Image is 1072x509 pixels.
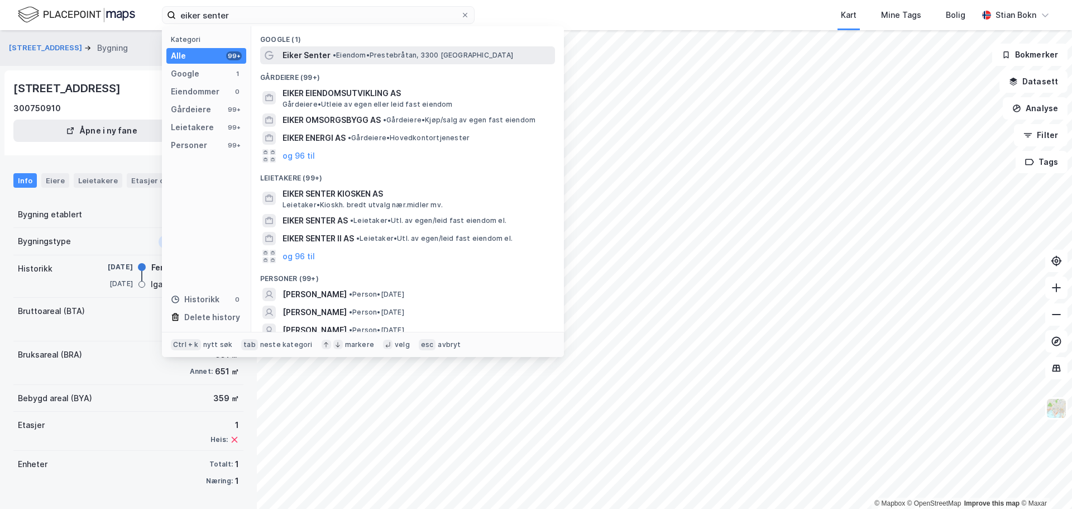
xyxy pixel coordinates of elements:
[1046,398,1067,419] img: Z
[1014,124,1068,146] button: Filter
[356,234,360,242] span: •
[18,5,135,25] img: logo.f888ab2527a4732fd821a326f86c7f29.svg
[226,123,242,132] div: 99+
[438,340,461,349] div: avbryt
[345,340,374,349] div: markere
[171,35,246,44] div: Kategori
[349,326,352,334] span: •
[350,216,506,225] span: Leietaker • Utl. av egen/leid fast eiendom el.
[206,477,233,486] div: Næring:
[210,418,239,432] div: 1
[283,100,453,109] span: Gårdeiere • Utleie av egen eller leid fast eiendom
[41,173,69,188] div: Eiere
[251,165,564,185] div: Leietakere (99+)
[251,26,564,46] div: Google (1)
[171,293,219,306] div: Historikk
[874,500,905,507] a: Mapbox
[18,262,52,275] div: Historikk
[333,51,336,59] span: •
[18,458,47,471] div: Enheter
[241,339,258,350] div: tab
[992,44,1068,66] button: Bokmerker
[348,134,351,142] span: •
[226,141,242,150] div: 99+
[171,67,199,80] div: Google
[283,288,347,301] span: [PERSON_NAME]
[1016,151,1068,173] button: Tags
[13,173,37,188] div: Info
[1016,455,1072,509] iframe: Chat Widget
[333,51,513,60] span: Eiendom • Prestebråtan, 3300 [GEOGRAPHIC_DATA]
[171,139,207,152] div: Personer
[13,102,61,115] div: 300750910
[283,232,354,245] span: EIKER SENTER II AS
[907,500,961,507] a: OpenStreetMap
[151,261,200,274] div: Ferdigattest
[349,290,352,298] span: •
[215,365,239,378] div: 651 ㎡
[176,7,461,23] input: Søk på adresse, matrikkel, gårdeiere, leietakere eller personer
[348,134,470,142] span: Gårdeiere • Hovedkontortjenester
[226,51,242,60] div: 99+
[283,214,348,227] span: EIKER SENTER AS
[283,87,551,100] span: EIKER EIENDOMSUTVIKLING AS
[395,340,410,349] div: velg
[1016,455,1072,509] div: Kontrollprogram for chat
[13,79,123,97] div: [STREET_ADDRESS]
[349,308,404,317] span: Person • [DATE]
[881,8,921,22] div: Mine Tags
[283,306,347,319] span: [PERSON_NAME]
[233,87,242,96] div: 0
[210,435,228,444] div: Heis:
[88,279,133,289] div: [DATE]
[283,113,381,127] span: EIKER OMSORGSBYGG AS
[235,458,239,471] div: 1
[964,500,1020,507] a: Improve this map
[283,250,315,263] button: og 96 til
[171,103,211,116] div: Gårdeiere
[18,208,82,221] div: Bygning etablert
[283,49,331,62] span: Eiker Senter
[88,262,133,272] div: [DATE]
[349,290,404,299] span: Person • [DATE]
[283,187,551,201] span: EIKER SENTER KIOSKEN AS
[283,201,443,210] span: Leietaker • Kioskh. bredt utvalg nær.midler mv.
[996,8,1036,22] div: Stian Bokn
[383,116,386,124] span: •
[13,120,190,142] button: Åpne i ny fane
[190,367,213,376] div: Annet:
[171,49,186,63] div: Alle
[999,70,1068,93] button: Datasett
[946,8,965,22] div: Bolig
[74,173,122,188] div: Leietakere
[283,324,347,337] span: [PERSON_NAME]
[97,41,128,55] div: Bygning
[235,474,239,488] div: 1
[213,392,239,405] div: 359 ㎡
[283,131,346,145] span: EIKER ENERGI AS
[171,85,219,98] div: Eiendommer
[171,339,201,350] div: Ctrl + k
[18,235,71,248] div: Bygningstype
[233,69,242,78] div: 1
[419,339,436,350] div: esc
[260,340,313,349] div: neste kategori
[209,460,233,469] div: Totalt:
[131,175,200,185] div: Etasjer og enheter
[350,216,353,225] span: •
[184,311,240,324] div: Delete history
[226,105,242,114] div: 99+
[349,326,404,335] span: Person • [DATE]
[349,308,352,316] span: •
[18,418,45,432] div: Etasjer
[383,116,535,125] span: Gårdeiere • Kjøp/salg av egen fast eiendom
[18,305,85,318] div: Bruttoareal (BTA)
[251,64,564,84] div: Gårdeiere (99+)
[233,295,242,304] div: 0
[18,392,92,405] div: Bebygd areal (BYA)
[1003,97,1068,120] button: Analyse
[151,278,239,291] div: Igangsettingstillatelse
[18,348,82,361] div: Bruksareal (BRA)
[171,121,214,134] div: Leietakere
[251,265,564,286] div: Personer (99+)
